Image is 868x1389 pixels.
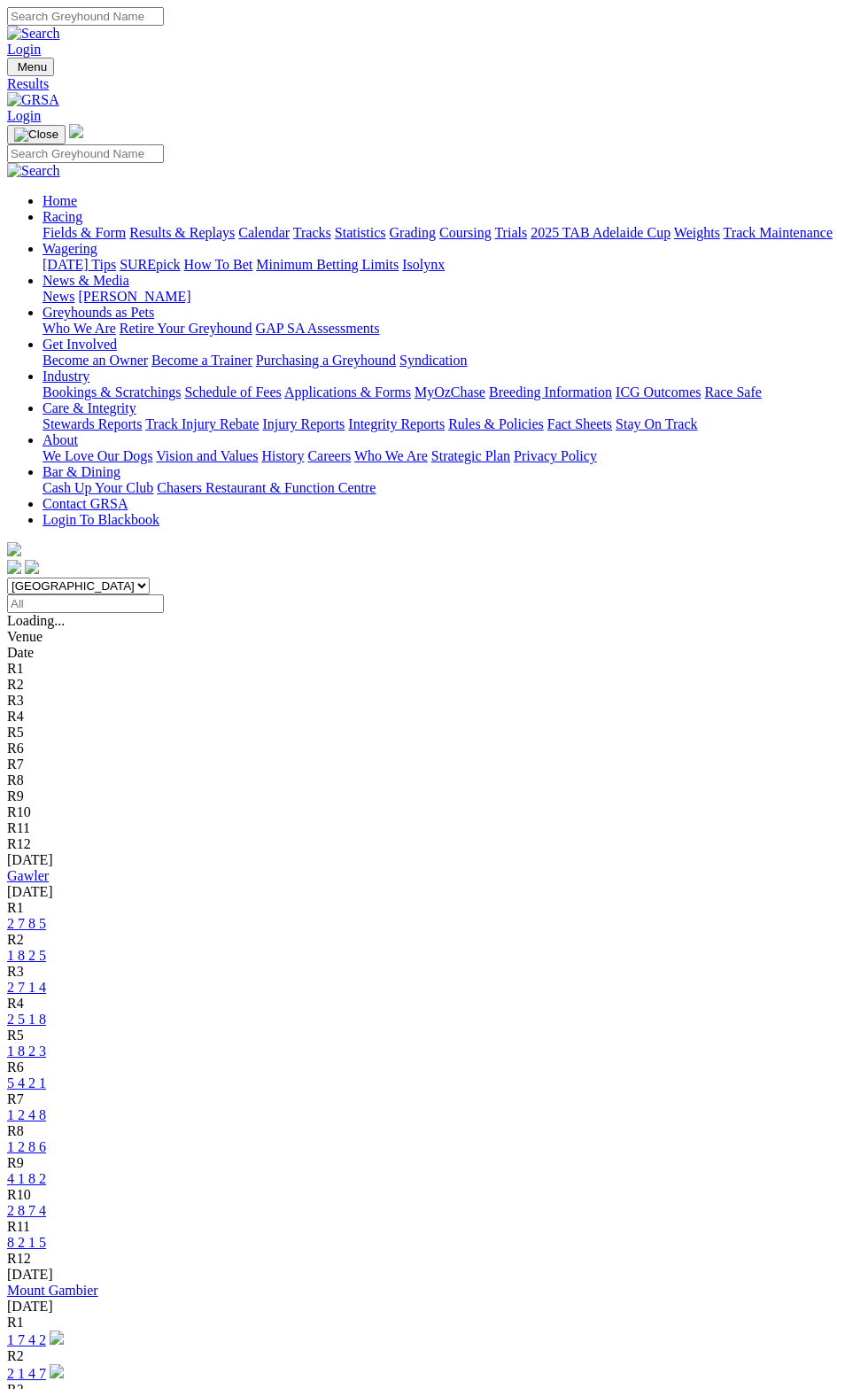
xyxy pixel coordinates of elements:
[7,804,861,820] div: R10
[43,305,154,320] a: Greyhounds as Pets
[14,128,58,142] img: Close
[284,384,411,400] a: Applications & Forms
[293,225,331,240] a: Tracks
[43,289,861,305] div: News & Media
[439,225,492,240] a: Coursing
[7,1315,861,1331] div: R1
[43,416,861,432] div: Care & Integrity
[43,480,153,495] a: Cash Up Your Club
[7,661,861,677] div: R1
[7,1219,861,1235] div: R11
[50,1364,64,1378] img: play-circle.svg
[7,1012,46,1027] a: 2 5 1 8
[7,852,861,868] div: [DATE]
[43,353,148,368] a: Become an Owner
[7,125,66,144] button: Toggle navigation
[43,225,861,241] div: Racing
[43,353,861,369] div: Get Involved
[7,108,41,123] a: Login
[43,432,78,447] a: About
[7,884,861,900] div: [DATE]
[43,369,89,384] a: Industry
[43,209,82,224] a: Racing
[7,1044,46,1059] a: 1 8 2 3
[7,1267,861,1283] div: [DATE]
[7,948,46,963] a: 1 8 2 5
[43,241,97,256] a: Wagering
[156,448,258,463] a: Vision and Values
[7,1299,861,1315] div: [DATE]
[50,1331,64,1345] img: play-circle.svg
[7,1171,46,1186] a: 4 1 8 2
[129,225,235,240] a: Results & Replays
[43,448,861,464] div: About
[7,144,164,163] input: Search
[43,337,117,352] a: Get Involved
[7,1332,46,1347] a: 1 7 4 2
[120,321,252,336] a: Retire Your Greyhound
[78,289,190,304] a: [PERSON_NAME]
[7,560,21,574] img: facebook.svg
[7,1348,861,1364] div: R2
[25,560,39,574] img: twitter.svg
[43,464,120,479] a: Bar & Dining
[145,416,259,431] a: Track Injury Rebate
[238,225,290,240] a: Calendar
[43,321,116,336] a: Who We Are
[256,353,396,368] a: Purchasing a Greyhound
[335,225,386,240] a: Statistics
[616,384,701,400] a: ICG Outcomes
[547,416,612,431] a: Fact Sheets
[43,400,136,415] a: Care & Integrity
[514,448,597,463] a: Privacy Policy
[7,1366,46,1381] a: 2 1 4 7
[43,273,129,288] a: News & Media
[256,321,380,336] a: GAP SA Assessments
[7,836,861,852] div: R12
[7,693,861,709] div: R3
[7,788,861,804] div: R9
[390,225,436,240] a: Grading
[7,932,861,948] div: R2
[7,868,49,883] a: Gawler
[43,384,861,400] div: Industry
[7,42,41,57] a: Login
[7,58,54,76] button: Toggle navigation
[7,163,60,179] img: Search
[7,1251,861,1267] div: R12
[7,1139,46,1154] a: 1 2 8 6
[7,900,861,916] div: R1
[43,289,74,304] a: News
[724,225,833,240] a: Track Maintenance
[7,645,861,661] div: Date
[7,772,861,788] div: R8
[43,193,77,208] a: Home
[7,980,46,995] a: 2 7 1 4
[7,741,861,757] div: R6
[531,225,670,240] a: 2025 TAB Adelaide Cup
[43,321,861,337] div: Greyhounds as Pets
[415,384,485,400] a: MyOzChase
[256,257,399,272] a: Minimum Betting Limits
[7,1187,861,1203] div: R10
[7,1059,861,1075] div: R6
[448,416,544,431] a: Rules & Policies
[7,916,46,931] a: 2 7 8 5
[69,124,83,138] img: logo-grsa-white.png
[7,594,164,613] input: Select date
[184,257,253,272] a: How To Bet
[431,448,510,463] a: Strategic Plan
[184,384,281,400] a: Schedule of Fees
[7,725,861,741] div: R5
[7,613,65,628] span: Loading...
[43,480,861,496] div: Bar & Dining
[704,384,761,400] a: Race Safe
[616,416,697,431] a: Stay On Track
[120,257,180,272] a: SUREpick
[354,448,428,463] a: Who We Are
[151,353,252,368] a: Become a Trainer
[7,542,21,556] img: logo-grsa-white.png
[7,1075,46,1090] a: 5 4 2 1
[7,964,861,980] div: R3
[261,448,304,463] a: History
